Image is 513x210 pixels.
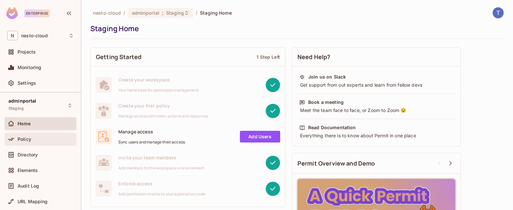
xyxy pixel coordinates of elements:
[200,10,232,16] span: Staging Home
[18,183,39,189] span: Audit Log
[118,88,199,93] span: Your home base for permission management
[118,129,185,135] span: Manage access
[118,103,208,109] span: Create your first policy
[118,154,205,161] span: Invite your team members
[118,180,205,187] span: Enforce access
[93,10,121,16] span: the active workspace
[7,31,18,40] span: N
[308,74,346,80] div: Join us on Slack
[162,10,164,16] span: :
[18,137,31,142] span: Policy
[90,24,501,33] div: Staging Home
[18,80,36,86] span: Settings
[308,99,344,105] div: Book a meeting
[299,82,454,88] div: Get support from out experts and learn from fellow devs
[18,152,38,157] span: Directory
[308,124,356,131] div: Read Documentation
[18,168,38,173] span: Elements
[8,106,24,111] span: Staging
[118,140,185,145] span: Sync users and manage their access
[166,10,184,16] span: Staging
[132,10,159,16] span: adminportal
[118,77,199,83] span: Create your workspace
[299,107,454,114] div: Meet the team face to face, or Zoom to Zoom 😉
[240,131,280,142] a: Add Users
[196,10,197,16] li: /
[118,191,205,197] span: Add permission checks to your application code
[297,159,375,167] span: Permit Overview and Demo
[118,166,205,171] span: Add members to this workspace or environment
[256,54,280,60] div: 1 Step Left
[118,114,208,119] span: Manage access with roles, actions and resources
[18,65,42,70] span: Monitoring
[299,132,454,139] div: Everything there is to know about Permit in one place
[96,53,141,61] span: Getting Started
[297,53,331,61] span: Need Help?
[124,10,125,16] li: /
[18,199,48,204] span: URL Mapping
[18,49,36,55] span: Projects
[6,7,18,19] img: SReyMgAAAABJRU5ErkJggg==
[8,98,36,104] span: adminportal
[18,121,31,126] span: Home
[24,9,50,17] div: Enterprise
[21,33,48,38] span: Workspace: nesto-cloud
[493,7,504,18] img: Terry John Westsol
